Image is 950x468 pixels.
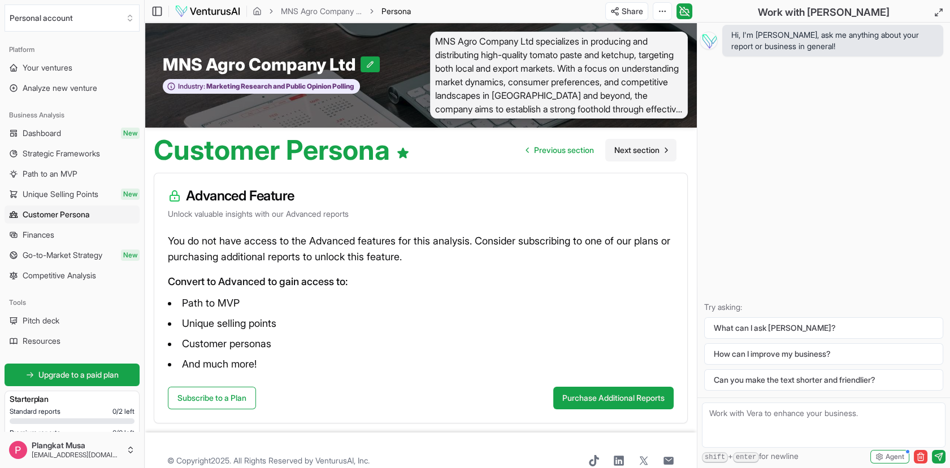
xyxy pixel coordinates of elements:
span: Finances [23,229,54,240]
a: Analyze new venture [5,79,140,97]
li: Path to MVP [168,294,674,312]
span: Previous section [534,145,594,156]
img: ACg8ocKksWHWDnsYB0ImlJC0_whhCk4gWaN-le_HW2_bxGOlEcqNyw=s96-c [9,441,27,459]
button: What can I ask [PERSON_NAME]? [704,317,943,339]
button: Industry:Marketing Research and Public Opinion Polling [163,79,360,94]
nav: pagination [517,139,676,161]
a: DashboardNew [5,124,140,142]
span: Premium reports [10,428,60,438]
span: Dashboard [23,128,61,139]
a: MNS Agro Company Ltd [281,6,362,17]
span: 0 / 2 left [112,407,135,416]
span: Hi, I'm [PERSON_NAME], ask me anything about your report or business in general! [731,29,934,52]
span: Next section [614,145,660,156]
span: Marketing Research and Public Opinion Polling [205,82,354,91]
li: Unique selling points [168,314,674,333]
span: © Copyright 2025 . All Rights Reserved by . [167,455,370,466]
span: New [121,128,140,139]
span: Path to an MVP [23,168,77,180]
a: Pitch deck [5,312,140,330]
span: + for newline [702,450,799,463]
kbd: enter [733,452,759,463]
button: Share [605,2,648,20]
p: Convert to Advanced to gain access to: [168,274,674,290]
h3: Advanced Feature [168,187,674,205]
button: Plangkat Musa[EMAIL_ADDRESS][DOMAIN_NAME] [5,436,140,463]
span: Pitch deck [23,315,59,326]
kbd: shift [702,452,728,463]
span: Resources [23,335,60,347]
span: Persona [381,6,411,17]
button: Select an organization [5,5,140,32]
a: Your ventures [5,59,140,77]
li: And much more! [168,355,674,373]
a: Competitive Analysis [5,266,140,285]
span: MNS Agro Company Ltd specializes in producing and distributing high-quality tomato paste and ketc... [430,32,688,119]
img: Vera [700,32,718,50]
a: Subscribe to a Plan [168,387,256,409]
span: Analyze new venture [23,82,97,94]
span: 0 / 0 left [112,428,135,438]
div: Tools [5,294,140,312]
button: How can I improve my business? [704,343,943,365]
span: Customer Persona [23,209,90,220]
div: Business Analysis [5,106,140,124]
span: Competitive Analysis [23,270,96,281]
div: Platform [5,41,140,59]
span: Share [622,6,643,17]
h1: Customer Persona [154,137,410,164]
span: [EMAIL_ADDRESS][DOMAIN_NAME] [32,450,122,460]
span: Upgrade to a paid plan [38,369,119,380]
span: MNS Agro Company Ltd [163,54,361,75]
img: logo [175,5,241,18]
p: Unlock valuable insights with our Advanced reports [168,208,674,220]
span: Your ventures [23,62,72,73]
span: New [121,250,140,261]
h2: Work with [PERSON_NAME] [758,5,890,20]
h3: Starter plan [10,393,135,405]
span: Industry: [178,82,205,91]
p: You do not have access to the Advanced features for this analysis. Consider subscribing to one of... [168,233,674,265]
a: Resources [5,332,140,350]
a: Strategic Frameworks [5,145,140,163]
span: New [121,189,140,200]
button: Can you make the text shorter and friendlier? [704,369,943,391]
span: Plangkat Musa [32,440,122,450]
nav: breadcrumb [253,6,411,17]
span: Standard reports [10,407,60,416]
a: Go to previous page [517,139,603,161]
p: Try asking: [704,301,943,313]
li: Customer personas [168,335,674,353]
button: Purchase Additional Reports [553,387,674,409]
a: VenturusAI, Inc [315,456,368,465]
span: Unique Selling Points [23,189,98,200]
a: Go-to-Market StrategyNew [5,246,140,264]
span: Strategic Frameworks [23,148,100,159]
span: Go-to-Market Strategy [23,250,102,261]
a: Customer Persona [5,205,140,224]
a: Upgrade to a paid plan [5,364,140,386]
span: Agent [886,452,904,461]
a: Go to next page [605,139,676,161]
a: Unique Selling PointsNew [5,185,140,203]
button: Agent [870,450,909,463]
a: Finances [5,226,140,244]
a: Path to an MVP [5,165,140,183]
